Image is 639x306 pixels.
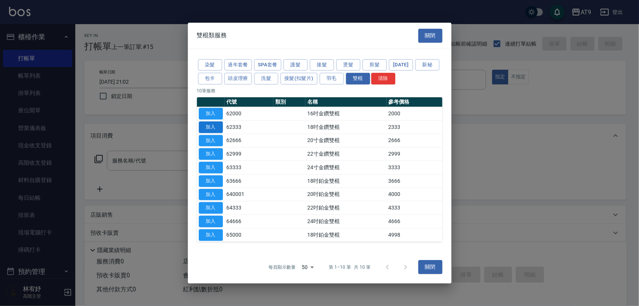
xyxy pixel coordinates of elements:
button: 雙棍 [346,73,370,84]
button: 羽毛 [320,73,344,84]
p: 每頁顯示數量 [268,264,296,271]
button: 加入 [199,135,223,147]
button: 燙髮 [336,59,360,71]
td: 16吋金鑽雙棍 [305,107,386,121]
td: 64333 [225,201,274,215]
button: 關閉 [418,260,442,274]
td: 63666 [225,174,274,188]
td: 24寸金鑽雙棍 [305,161,386,174]
td: 4000 [387,188,442,201]
td: 4333 [387,201,442,215]
th: 參考價格 [387,97,442,107]
td: 18吋金鑽雙棍 [305,120,386,134]
button: 護髮 [284,59,308,71]
button: 接髮 [310,59,334,71]
td: 20寸金鑽雙棍 [305,134,386,147]
td: 24吋鉑金雙棍 [305,215,386,228]
td: 3666 [387,174,442,188]
button: [DATE] [389,59,413,71]
button: 加入 [199,229,223,241]
td: 64666 [225,215,274,228]
p: 10 筆服務 [197,87,442,94]
td: 22寸金鑽雙棍 [305,147,386,161]
button: 加入 [199,189,223,200]
td: 2333 [387,120,442,134]
button: 包卡 [198,73,222,84]
p: 第 1–10 筆 共 10 筆 [329,264,371,271]
td: 2999 [387,147,442,161]
th: 代號 [225,97,274,107]
td: 62000 [225,107,274,121]
td: 18吋鉑金雙棍 [305,174,386,188]
button: 關閉 [418,29,442,43]
button: 加入 [199,175,223,187]
td: 62666 [225,134,274,147]
button: 染髮 [198,59,222,71]
button: 加入 [199,202,223,214]
button: 加入 [199,216,223,227]
td: 63333 [225,161,274,174]
td: 4998 [387,228,442,242]
button: 剪髮 [363,59,387,71]
td: 2666 [387,134,442,147]
td: 62333 [225,120,274,134]
td: 640001 [225,188,274,201]
button: 加入 [199,148,223,160]
td: 65000 [225,228,274,242]
button: SPA套餐 [254,59,281,71]
td: 62999 [225,147,274,161]
td: 2000 [387,107,442,121]
button: 洗髮 [254,73,278,84]
td: 4666 [387,215,442,228]
button: 接髮(扣髮片) [281,73,317,84]
button: 新秘 [415,59,439,71]
button: 加入 [199,162,223,173]
th: 名稱 [305,97,386,107]
td: 22吋鉑金雙棍 [305,201,386,215]
th: 類別 [273,97,305,107]
td: 18吋鉑金雙棍 [305,228,386,242]
td: 20吋鉑金雙棍 [305,188,386,201]
span: 雙棍類服務 [197,32,227,39]
button: 清除 [371,73,395,84]
button: 頭皮理療 [224,73,252,84]
div: 50 [299,257,317,277]
td: 3333 [387,161,442,174]
button: 加入 [199,108,223,119]
button: 過年套餐 [224,59,252,71]
button: 加入 [199,121,223,133]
